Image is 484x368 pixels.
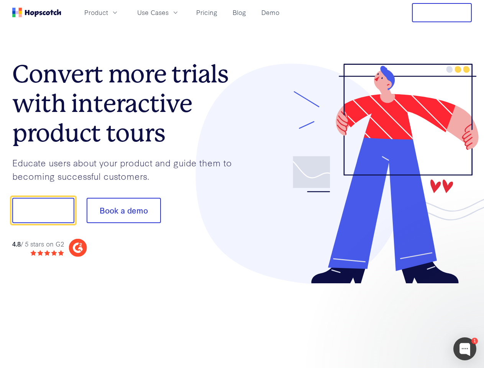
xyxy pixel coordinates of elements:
strong: 4.8 [12,239,21,248]
a: Pricing [193,6,220,19]
p: Educate users about your product and guide them to becoming successful customers. [12,156,242,182]
a: Home [12,8,61,17]
h1: Convert more trials with interactive product tours [12,59,242,148]
a: Demo [258,6,282,19]
button: Show me! [12,198,74,223]
div: / 5 stars on G2 [12,239,64,249]
span: Use Cases [137,8,169,17]
button: Book a demo [87,198,161,223]
span: Product [84,8,108,17]
button: Product [80,6,123,19]
button: Free Trial [412,3,472,22]
button: Use Cases [133,6,184,19]
div: 1 [471,338,478,344]
a: Blog [230,6,249,19]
